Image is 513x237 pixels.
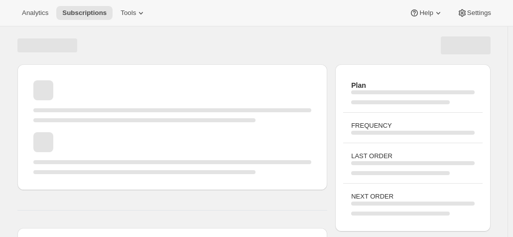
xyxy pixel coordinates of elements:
h3: LAST ORDER [351,151,474,161]
h3: FREQUENCY [351,121,474,131]
h2: Plan [351,80,474,90]
span: Analytics [22,9,48,17]
span: Tools [121,9,136,17]
h3: NEXT ORDER [351,192,474,202]
span: Help [419,9,433,17]
button: Help [403,6,449,20]
span: Subscriptions [62,9,107,17]
button: Analytics [16,6,54,20]
span: Settings [467,9,491,17]
button: Tools [115,6,152,20]
button: Subscriptions [56,6,113,20]
button: Settings [451,6,497,20]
